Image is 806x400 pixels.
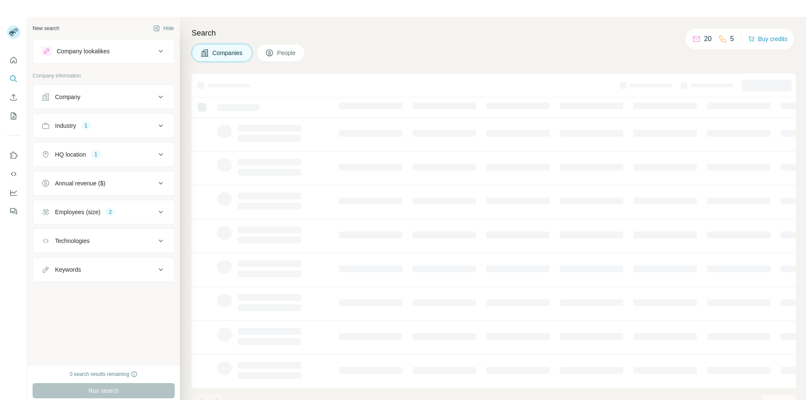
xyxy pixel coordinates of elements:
div: 1 [81,122,91,130]
div: Technologies [55,237,90,245]
p: 5 [730,34,734,44]
button: Search [7,71,20,86]
button: Industry1 [33,116,174,136]
button: Use Surfe API [7,166,20,182]
p: Company information [33,72,175,80]
button: Company [33,87,174,107]
button: Use Surfe on LinkedIn [7,148,20,163]
button: Hide [147,22,180,35]
button: Employees (size)2 [33,202,174,222]
div: Company [55,93,80,101]
div: 0 search results remaining [70,370,138,378]
button: Dashboard [7,185,20,200]
button: Technologies [33,231,174,251]
div: New search [33,25,59,32]
span: Companies [212,49,243,57]
button: Enrich CSV [7,90,20,105]
div: HQ location [55,150,86,159]
div: Keywords [55,265,81,274]
button: Buy credits [748,33,787,45]
button: Keywords [33,259,174,280]
button: Feedback [7,204,20,219]
button: Company lookalikes [33,41,174,61]
div: Employees (size) [55,208,100,216]
button: HQ location1 [33,144,174,165]
button: Annual revenue ($) [33,173,174,193]
span: People [277,49,297,57]
div: 1 [91,151,101,158]
div: 2 [105,208,115,216]
h4: Search [192,27,796,39]
div: Industry [55,121,76,130]
button: My lists [7,108,20,124]
button: Quick start [7,52,20,68]
p: 20 [704,34,712,44]
div: Company lookalikes [57,47,110,55]
div: Annual revenue ($) [55,179,105,188]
